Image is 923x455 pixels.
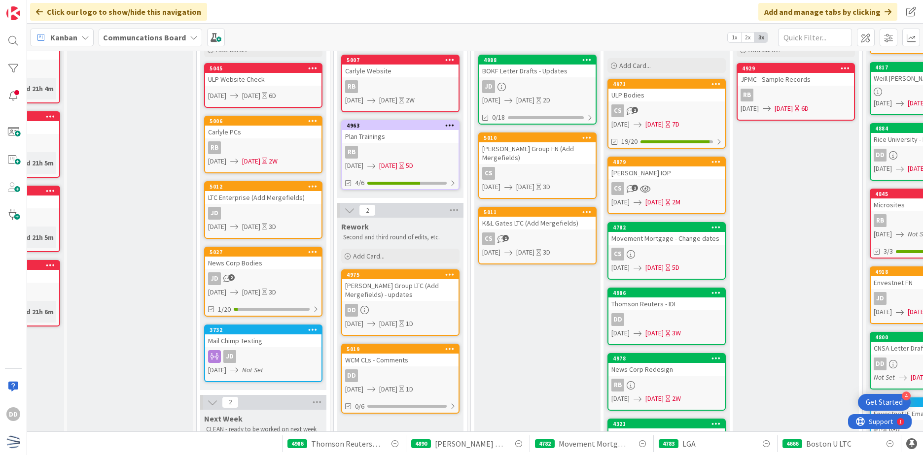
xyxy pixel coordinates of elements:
a: 5027News Corp BodiesJD[DATE][DATE]3D1/20 [204,247,322,317]
div: 4879 [613,159,725,165]
div: CS [479,167,596,180]
span: [DATE] [645,197,664,207]
div: JD [205,207,321,220]
div: RB [874,214,887,227]
div: 2W [269,156,278,166]
span: [DATE] [345,95,363,105]
div: 4978 [608,354,725,363]
a: 4975[PERSON_NAME] Group LTC (Add Mergefields) - updatesDD[DATE][DATE]1D [341,269,460,336]
div: JD [223,350,236,363]
div: 4 [902,391,911,400]
span: [DATE] [242,287,260,297]
span: [DATE] [611,197,630,207]
span: Add Card... [748,45,780,54]
div: 4782Movement Mortgage - Change dates [608,223,725,245]
div: RB [738,89,854,101]
div: WCM CLs - Comments [342,354,459,366]
a: 5045ULP Website Check[DATE][DATE]6D [204,63,322,108]
div: 4929 [742,65,854,72]
div: 5007 [342,56,459,65]
div: 4978 [613,355,725,362]
div: 3D [269,287,276,297]
div: 5019WCM CLs - Comments [342,345,459,366]
a: 5007Carlyle WebsiteRB[DATE][DATE]2W [341,55,460,112]
span: [DATE] [379,95,397,105]
div: 4783 [659,439,678,448]
div: 4321CRC [608,420,725,441]
span: 19/20 [621,136,638,147]
div: 5007Carlyle Website [342,56,459,77]
div: 4963 [342,121,459,130]
div: BOKF Letter Drafts - Updates [479,65,596,77]
div: 1d 21h 6m [20,306,56,317]
div: 4890 [411,439,431,448]
div: [PERSON_NAME] Group FN (Add Mergefields) [479,142,596,164]
div: Movement Mortgage - Change dates [608,232,725,245]
div: 1d 21h 5m [20,158,56,168]
span: Add Card... [353,252,385,260]
span: [DATE] [645,328,664,338]
div: CS [611,248,624,260]
span: Support [21,1,45,13]
input: Quick Filter... [778,29,852,46]
div: ULP Bodies [608,89,725,101]
div: 3732Mail Chimp Testing [205,325,321,347]
div: JD [205,350,321,363]
i: Not Set [242,365,263,374]
div: 4986 [287,439,307,448]
span: [DATE] [611,119,630,130]
div: 4971 [608,80,725,89]
div: 5011 [479,208,596,217]
div: 5045 [205,64,321,73]
div: 5045ULP Website Check [205,64,321,86]
div: 3W [672,328,681,338]
a: 5011K&L Gates LTC (Add Mergefields)CS[DATE][DATE]3D [478,207,597,264]
div: 1d 21h 4m [20,83,56,94]
span: Movement Mortgage - Change dates [559,438,629,450]
span: [DATE] [516,95,534,105]
span: 1 [502,235,509,241]
div: JD [874,292,887,305]
div: 3732 [205,325,321,334]
div: 1D [406,384,413,394]
div: RB [208,141,221,154]
div: 4971 [613,81,725,88]
div: 5010[PERSON_NAME] Group FN (Add Mergefields) [479,133,596,164]
span: 1 [632,107,638,113]
span: Add Card... [216,45,248,54]
div: 5027 [205,248,321,257]
div: 1D [406,319,413,329]
div: 4879 [608,158,725,166]
span: [DATE] [645,119,664,130]
div: 4978News Corp Redesign [608,354,725,376]
a: 4978News Corp RedesignRB[DATE][DATE]2W [607,353,726,411]
span: [DATE] [645,262,664,273]
span: 3x [754,32,768,42]
div: 4666 [782,439,802,448]
span: [DATE] [611,328,630,338]
div: 3732 [210,326,321,333]
span: [DATE] [345,161,363,171]
span: [DATE] [242,156,260,166]
div: 5012 [205,182,321,191]
div: News Corp Redesign [608,363,725,376]
div: 4988 [484,57,596,64]
span: Rework [341,222,369,231]
div: DD [345,369,358,382]
div: CS [608,182,725,195]
div: DD [611,313,624,326]
span: 2x [741,32,754,42]
img: avatar [6,435,20,449]
a: 4986Thomson Reuters - IDIDD[DATE][DATE]3W [607,288,726,345]
div: 1d 21h 5m [20,232,56,243]
div: Add and manage tabs by clicking [758,3,897,21]
span: [DATE] [874,307,892,317]
span: [DATE] [208,91,226,101]
a: 5012LTC Enterprise (Add Mergefields)JD[DATE][DATE]3D [204,181,322,239]
span: [DATE] [516,247,534,258]
span: LGA [682,438,696,450]
span: Boston U LTC [806,438,852,450]
div: 5012LTC Enterprise (Add Mergefields) [205,182,321,204]
div: Thomson Reuters - IDI [608,297,725,310]
div: DD [345,304,358,317]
